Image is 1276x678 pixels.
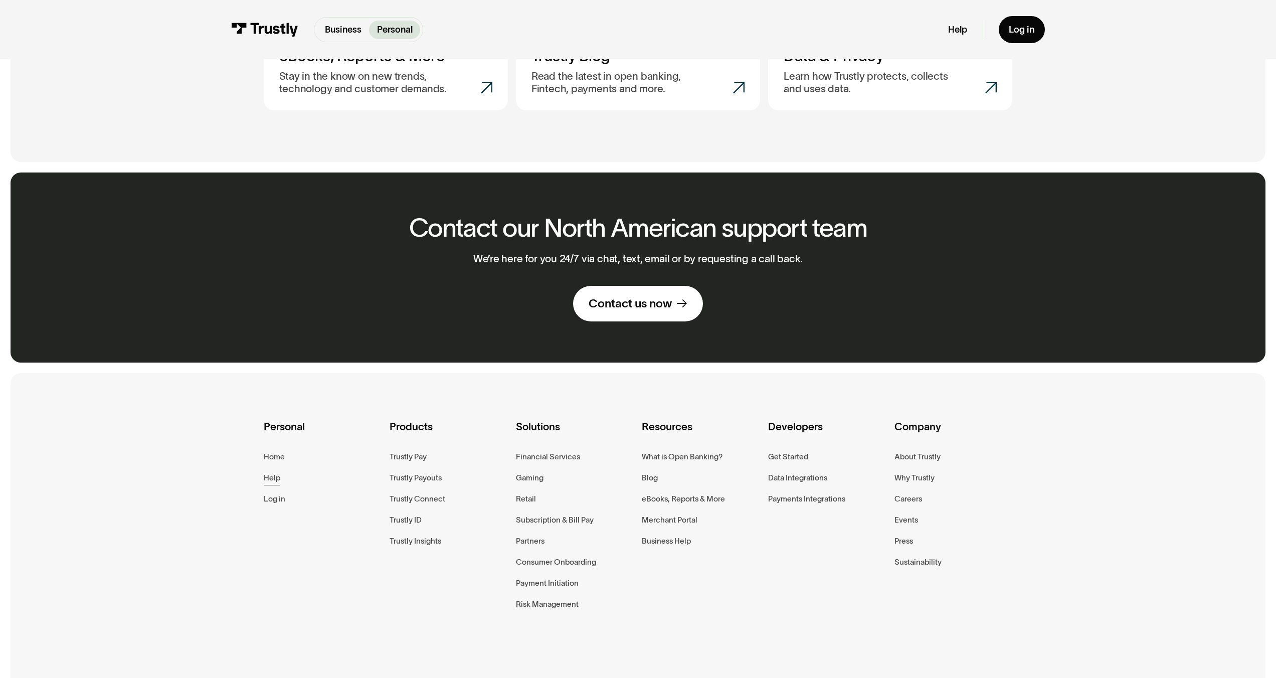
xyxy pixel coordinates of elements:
[516,492,536,505] a: Retail
[377,23,413,37] p: Personal
[473,253,803,265] p: We’re here for you 24/7 via chat, text, email or by requesting a call back.
[325,23,361,37] p: Business
[573,286,703,321] a: Contact us now
[516,598,579,611] a: Risk Management
[531,70,707,95] p: Read the latest in open banking, Fintech, payments and more.
[589,296,672,311] div: Contact us now
[1009,24,1034,36] div: Log in
[768,471,827,484] a: Data Integrations
[894,514,918,527] a: Events
[516,514,594,527] a: Subscription & Bill Pay
[768,450,808,463] a: Get Started
[642,471,658,484] a: Blog
[231,23,298,37] img: Trustly Logo
[768,31,1012,111] a: Data & PrivacyLearn how Trustly protects, collects and uses data.
[264,450,285,463] a: Home
[369,21,420,39] a: Personal
[894,418,1013,450] div: Company
[516,471,543,484] a: Gaming
[317,21,369,39] a: Business
[642,418,760,450] div: Resources
[264,31,508,111] a: eBooks, Reports & MoreStay in the know on new trends, technology and customer demands.
[516,577,579,590] a: Payment Initiation
[390,450,427,463] a: Trustly Pay
[642,514,697,527] a: Merchant Portal
[784,70,960,95] p: Learn how Trustly protects, collects and uses data.
[390,418,508,450] div: Products
[516,31,760,111] a: Trustly BlogRead the latest in open banking, Fintech, payments and more.
[390,471,442,484] a: Trustly Payouts
[894,492,922,505] a: Careers
[390,492,445,505] a: Trustly Connect
[390,514,422,527] a: Trustly ID
[768,418,886,450] div: Developers
[264,471,280,484] a: Help
[516,418,634,450] div: Solutions
[516,556,596,569] a: Consumer Onboarding
[516,535,544,548] a: Partners
[264,418,382,450] div: Personal
[264,492,285,505] a: Log in
[999,16,1045,43] a: Log in
[894,450,941,463] a: About Trustly
[768,492,845,505] a: Payments Integrations
[279,70,455,95] p: Stay in the know on new trends, technology and customer demands.
[642,450,723,463] a: What is Open Banking?
[516,450,580,463] a: Financial Services
[409,214,867,242] h2: Contact our North American support team
[642,535,691,548] a: Business Help
[642,492,725,505] a: eBooks, Reports & More
[948,24,967,36] a: Help
[390,535,441,548] a: Trustly Insights
[894,535,913,548] a: Press
[894,556,942,569] a: Sustainability
[894,471,935,484] a: Why Trustly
